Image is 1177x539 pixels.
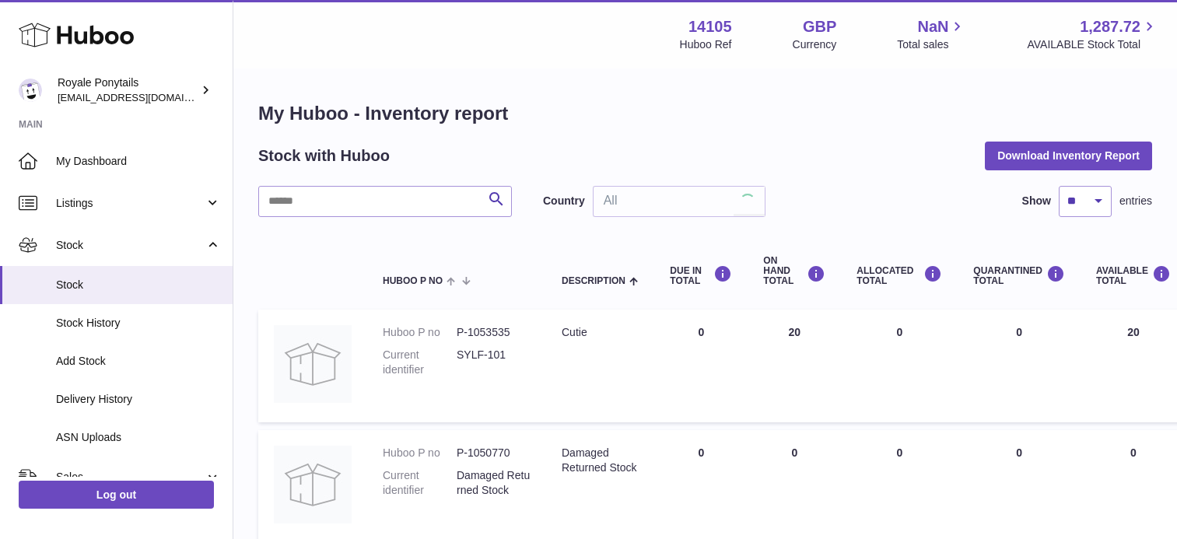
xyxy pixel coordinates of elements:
h1: My Huboo - Inventory report [258,101,1152,126]
h2: Stock with Huboo [258,145,390,166]
a: Log out [19,481,214,509]
div: QUARANTINED Total [973,265,1065,286]
span: Total sales [897,37,966,52]
strong: GBP [803,16,836,37]
button: Download Inventory Report [985,142,1152,170]
span: Listings [56,196,205,211]
span: Delivery History [56,392,221,407]
span: NaN [917,16,948,37]
span: Sales [56,470,205,485]
dt: Current identifier [383,348,457,377]
div: Cutie [562,325,639,340]
label: Country [543,194,585,208]
span: [EMAIL_ADDRESS][DOMAIN_NAME] [58,91,229,103]
span: Stock [56,238,205,253]
dt: Current identifier [383,468,457,498]
img: product image [274,446,352,523]
div: Currency [793,37,837,52]
span: Huboo P no [383,276,443,286]
dd: SYLF-101 [457,348,531,377]
div: Huboo Ref [680,37,732,52]
span: 1,287.72 [1080,16,1140,37]
strong: 14105 [688,16,732,37]
div: ALLOCATED Total [856,265,942,286]
span: 0 [1016,326,1022,338]
div: AVAILABLE Total [1096,265,1171,286]
dd: Damaged Returned Stock [457,468,531,498]
span: ASN Uploads [56,430,221,445]
span: Description [562,276,625,286]
span: My Dashboard [56,154,221,169]
label: Show [1022,194,1051,208]
dd: P-1050770 [457,446,531,460]
img: product image [274,325,352,403]
td: 0 [841,310,958,422]
span: entries [1119,194,1152,208]
div: Damaged Returned Stock [562,446,639,475]
span: Stock [56,278,221,292]
div: DUE IN TOTAL [670,265,732,286]
dt: Huboo P no [383,325,457,340]
dt: Huboo P no [383,446,457,460]
a: 1,287.72 AVAILABLE Stock Total [1027,16,1158,52]
dd: P-1053535 [457,325,531,340]
td: 20 [748,310,841,422]
div: ON HAND Total [763,256,825,287]
span: AVAILABLE Stock Total [1027,37,1158,52]
a: NaN Total sales [897,16,966,52]
div: Royale Ponytails [58,75,198,105]
td: 0 [654,310,748,422]
span: 0 [1016,446,1022,459]
span: Add Stock [56,354,221,369]
span: Stock History [56,316,221,331]
img: qphill92@gmail.com [19,79,42,102]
